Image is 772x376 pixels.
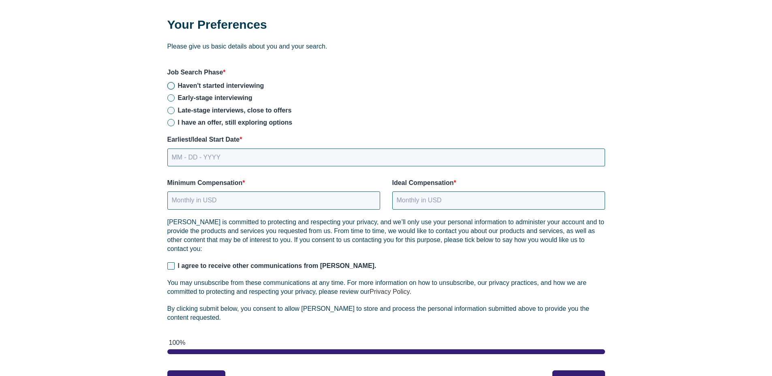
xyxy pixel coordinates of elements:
[167,94,175,102] input: Early-stage interviewing
[167,149,605,166] input: MM - DD - YYYY
[178,107,292,114] span: Late-stage interviews, close to offers
[178,94,252,101] span: Early-stage interviewing
[178,262,376,269] span: I agree to receive other communications from [PERSON_NAME].
[392,191,605,209] input: Monthly in USD
[167,107,175,114] input: Late-stage interviews, close to offers
[167,304,605,322] p: By clicking submit below, you consent to allow [PERSON_NAME] to store and process the personal in...
[167,42,605,51] p: Please give us basic details about you and your search.
[167,18,267,31] strong: Your Preferences
[370,288,409,295] a: Privacy Policy
[167,278,605,296] p: You may unsubscribe from these communications at any time. For more information on how to unsubsc...
[167,191,380,209] input: Monthly in USD
[178,82,264,89] span: Haven't started interviewing
[167,262,175,270] input: I agree to receive other communications from [PERSON_NAME].
[178,119,293,126] span: I have an offer, still exploring options
[167,119,175,126] input: I have an offer, still exploring options
[167,82,175,89] input: Haven't started interviewing
[167,218,605,253] p: [PERSON_NAME] is committed to protecting and respecting your privacy, and we’ll only use your per...
[167,69,223,76] span: Job Search Phase
[167,179,243,186] span: Minimum Compensation
[167,349,605,354] div: page 2 of 2
[167,136,240,143] span: Earliest/Ideal Start Date
[169,338,605,347] div: 100%
[392,179,454,186] span: Ideal Compensation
